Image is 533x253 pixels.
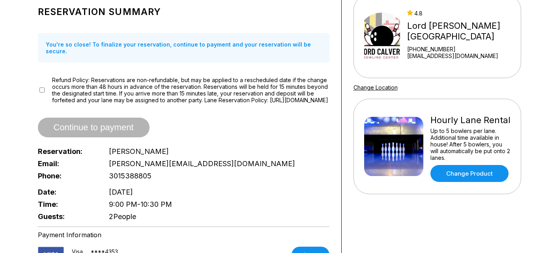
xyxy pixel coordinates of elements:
[353,84,398,91] a: Change Location
[38,188,96,196] span: Date:
[407,21,517,42] div: Lord [PERSON_NAME][GEOGRAPHIC_DATA]
[364,7,400,66] img: Lord Calvert Bowling Center
[430,165,509,182] a: Change Product
[38,33,329,62] div: You're so close! To finalize your reservation, continue to payment and your reservation will be s...
[109,200,172,208] span: 9:00 PM - 10:30 PM
[38,200,96,208] span: Time:
[38,172,96,180] span: Phone:
[38,6,329,17] h1: Reservation Summary
[52,77,329,103] label: Refund Policy: Reservations are non-refundable, but may be applied to a rescheduled date if the c...
[38,212,96,221] span: Guests:
[109,172,151,180] span: 3015388805
[38,231,329,239] div: Payment Information
[109,159,295,168] span: [PERSON_NAME][EMAIL_ADDRESS][DOMAIN_NAME]
[364,117,423,176] img: Hourly Lane Rental
[38,159,96,168] span: Email:
[407,52,517,59] a: [EMAIL_ADDRESS][DOMAIN_NAME]
[109,212,136,221] span: 2 People
[109,147,169,156] span: [PERSON_NAME]
[430,127,511,161] div: Up to 5 bowlers per lane. Additional time available in house! After 5 bowlers, you will automatic...
[38,147,96,156] span: Reservation:
[109,188,133,196] span: [DATE]
[407,10,517,17] div: 4.8
[430,115,511,126] div: Hourly Lane Rental
[407,46,517,52] div: [PHONE_NUMBER]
